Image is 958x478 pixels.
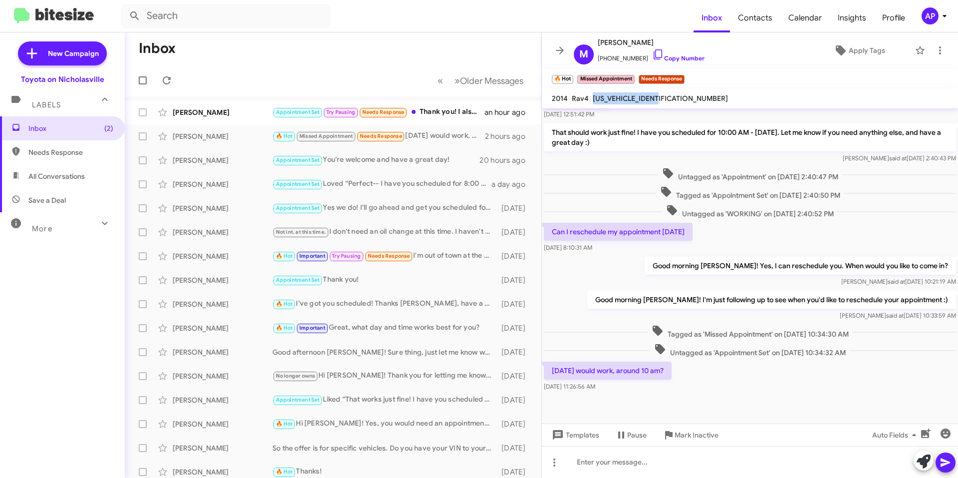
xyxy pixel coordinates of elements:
[496,299,533,309] div: [DATE]
[627,426,647,444] span: Pause
[272,130,485,142] div: [DATE] would work, around 10 am?
[272,370,496,382] div: Hi [PERSON_NAME]! Thank you for letting me know. Have a great day!
[18,41,107,65] a: New Campaign
[496,419,533,429] div: [DATE]
[272,466,496,478] div: Thanks!
[326,109,355,115] span: Try Pausing
[886,312,904,319] span: said at
[173,323,272,333] div: [PERSON_NAME]
[607,426,655,444] button: Pause
[730,3,780,32] a: Contacts
[496,395,533,405] div: [DATE]
[579,46,588,62] span: M
[544,244,592,251] span: [DATE] 8:10:31 AM
[173,443,272,453] div: [PERSON_NAME]
[139,40,176,56] h1: Inbox
[173,227,272,237] div: [PERSON_NAME]
[276,109,320,115] span: Appointment Set
[272,106,484,118] div: Thank you! I also have had an issue lately of water getting inside of the back passenger door, is...
[272,202,496,214] div: Yes we do! I'll go ahead and get you scheduled for then. Let me know if you need anything else, a...
[272,322,496,334] div: Great, what day and time works best for you?
[542,426,607,444] button: Templates
[272,443,496,453] div: So the offer is for specific vehicles. Do you have your VIN to your Camry? I can see if there are...
[368,253,410,259] span: Needs Response
[598,36,705,48] span: [PERSON_NAME]
[491,179,533,189] div: a day ago
[572,94,589,103] span: Rav4
[173,299,272,309] div: [PERSON_NAME]
[21,74,104,84] div: Toyota on Nicholasville
[299,325,325,331] span: Important
[460,75,523,86] span: Older Messages
[173,467,272,477] div: [PERSON_NAME]
[841,278,956,285] span: [PERSON_NAME] [DATE] 10:21:19 AM
[173,371,272,381] div: [PERSON_NAME]
[32,224,52,233] span: More
[28,195,66,205] span: Save a Deal
[872,426,920,444] span: Auto Fields
[593,94,728,103] span: [US_VEHICLE_IDENTIFICATION_NUMBER]
[694,3,730,32] a: Inbox
[272,226,496,238] div: I don't need an oil change at this time. I haven't driven 10,000 yet.
[648,325,853,339] span: Tagged as 'Missed Appointment' on [DATE] 10:34:30 AM
[272,178,491,190] div: Loved “Perfect-- I have you scheduled for 8:00 AM - [DATE]! Let me know if you need anything else...
[550,426,599,444] span: Templates
[830,3,874,32] a: Insights
[650,343,850,358] span: Untagged as 'Appointment Set' on [DATE] 10:34:32 AM
[272,154,479,166] div: You're welcome and have a great day!
[276,229,326,235] span: Not int. at this time.
[272,418,496,430] div: Hi [PERSON_NAME]! Yes, you would need an appointment for that, it wouldn't take long at all. Do y...
[276,469,293,475] span: 🔥 Hot
[922,7,939,24] div: AP
[552,75,573,84] small: 🔥 Hot
[438,74,443,87] span: «
[104,123,113,133] span: (2)
[675,426,718,444] span: Mark Inactive
[173,203,272,213] div: [PERSON_NAME]
[658,167,842,182] span: Untagged as 'Appointment' on [DATE] 2:40:47 PM
[272,298,496,310] div: I've got you scheduled! Thanks [PERSON_NAME], have a great day!
[332,253,361,259] span: Try Pausing
[432,70,449,91] button: Previous
[173,251,272,261] div: [PERSON_NAME]
[360,133,402,139] span: Needs Response
[598,48,705,63] span: [PHONE_NUMBER]
[552,94,568,103] span: 2014
[28,123,113,133] span: Inbox
[276,397,320,403] span: Appointment Set
[544,223,693,241] p: Can I reschedule my appointment [DATE]
[173,347,272,357] div: [PERSON_NAME]
[276,373,315,379] span: No longer owns
[48,48,99,58] span: New Campaign
[455,74,460,87] span: »
[272,394,496,406] div: Liked “That works just fine! I have you scheduled for 8:30 AM - [DATE]. Let me know if you need a...
[496,203,533,213] div: [DATE]
[299,133,353,139] span: Missed Appointment
[655,426,726,444] button: Mark Inactive
[173,275,272,285] div: [PERSON_NAME]
[808,41,910,59] button: Apply Tags
[874,3,913,32] span: Profile
[272,347,496,357] div: Good afternoon [PERSON_NAME]! Sure thing, just let me know when you'd like to come in! :)
[28,147,113,157] span: Needs Response
[276,325,293,331] span: 🔥 Hot
[276,133,293,139] span: 🔥 Hot
[121,4,330,28] input: Search
[173,395,272,405] div: [PERSON_NAME]
[276,277,320,283] span: Appointment Set
[276,421,293,427] span: 🔥 Hot
[639,75,685,84] small: Needs Response
[780,3,830,32] a: Calendar
[485,131,533,141] div: 2 hours ago
[544,362,672,380] p: [DATE] would work, around 10 am?
[173,179,272,189] div: [PERSON_NAME]
[864,426,928,444] button: Auto Fields
[272,250,496,262] div: I'm out of town at the moment so I'll have to find the best time once I'm back
[496,467,533,477] div: [DATE]
[276,205,320,211] span: Appointment Set
[484,107,533,117] div: an hour ago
